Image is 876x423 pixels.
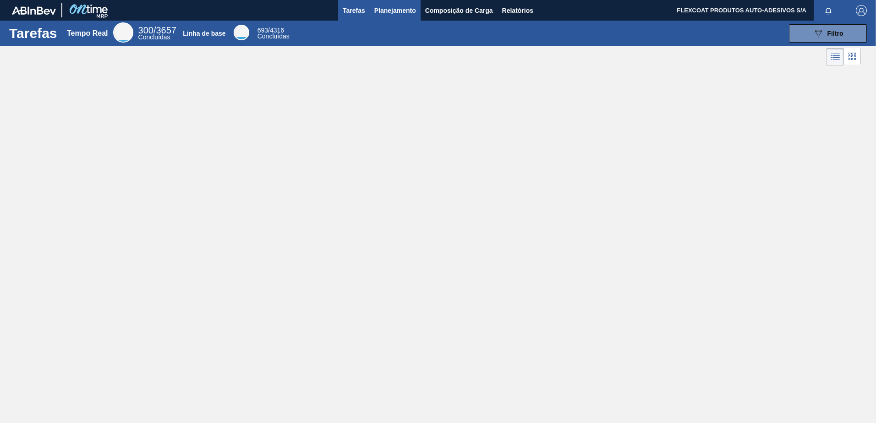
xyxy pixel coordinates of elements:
span: Tarefas [343,5,365,16]
div: Real Time [113,22,133,43]
span: Concluídas [138,33,170,41]
span: / [138,25,176,35]
span: / [257,27,284,34]
span: Filtro [827,30,843,37]
span: 300 [138,25,153,35]
div: Tempo Real [67,29,108,38]
span: 693 [257,27,268,34]
span: Concluídas [257,33,290,40]
div: Base Line [234,25,249,40]
div: Visão em Cards [844,48,861,65]
div: Linha de base [183,30,225,37]
button: Filtro [789,24,867,43]
img: Logout [856,5,867,16]
div: Real Time [138,27,176,40]
font: 3657 [156,25,176,35]
img: TNhmsLtSVTkK8tSr43FrP2fwEKptu5GPRR3wAAAABJRU5ErkJggg== [12,6,56,15]
div: Visão em Lista [827,48,844,65]
span: Composição de Carga [425,5,493,16]
span: Relatórios [502,5,533,16]
div: Base Line [257,27,290,39]
h1: Tarefas [9,28,57,38]
button: Notificações [814,4,843,17]
span: Planejamento [374,5,416,16]
font: 4316 [270,27,284,34]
